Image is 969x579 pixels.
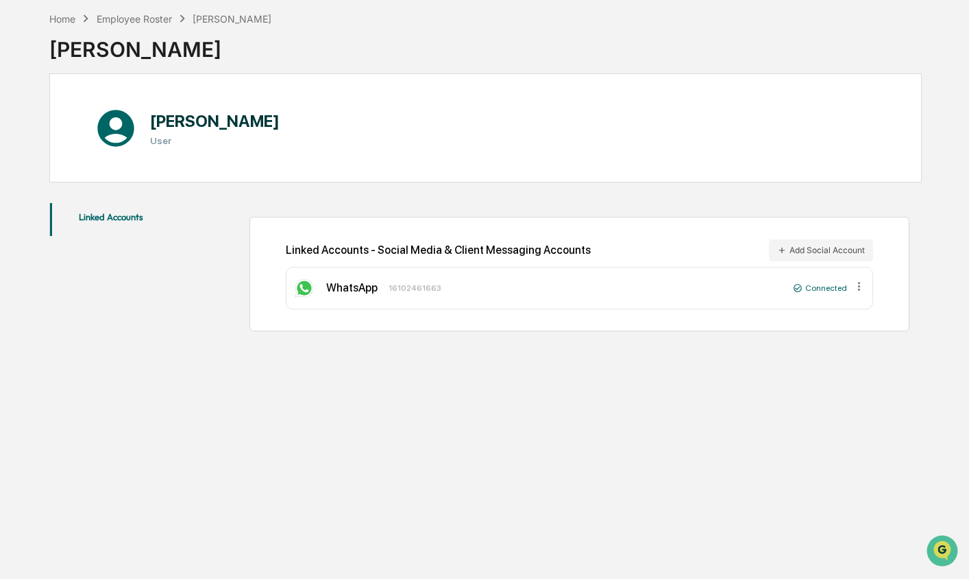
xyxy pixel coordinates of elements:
[793,283,847,293] div: Connected
[136,233,166,243] span: Pylon
[47,119,173,130] div: We're available if you need us!
[97,232,166,243] a: Powered byPylon
[925,534,962,571] iframe: Open customer support
[293,277,315,299] img: WhatsApp Icon
[14,200,25,211] div: 🔎
[150,135,280,146] h3: User
[99,174,110,185] div: 🗄️
[389,283,441,293] div: 16102461663
[27,199,86,213] span: Data Lookup
[50,203,171,236] button: Linked Accounts
[14,174,25,185] div: 🖐️
[50,203,171,236] div: secondary tabs example
[47,105,225,119] div: Start new chat
[8,193,92,218] a: 🔎Data Lookup
[49,13,75,25] div: Home
[94,167,175,192] a: 🗄️Attestations
[150,111,280,131] h1: [PERSON_NAME]
[14,29,249,51] p: How can we help?
[769,239,873,261] button: Add Social Account
[233,109,249,126] button: Start new chat
[193,13,271,25] div: [PERSON_NAME]
[14,105,38,130] img: 1746055101610-c473b297-6a78-478c-a979-82029cc54cd1
[286,239,872,261] div: Linked Accounts - Social Media & Client Messaging Accounts
[113,173,170,187] span: Attestations
[8,167,94,192] a: 🖐️Preclearance
[27,173,88,187] span: Preclearance
[326,281,378,294] div: WhatsApp
[49,26,271,62] div: [PERSON_NAME]
[97,13,172,25] div: Employee Roster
